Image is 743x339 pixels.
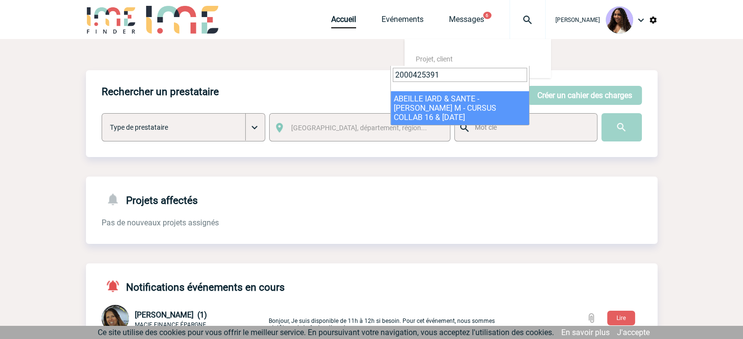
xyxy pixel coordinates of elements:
h4: Projets affectés [102,192,198,206]
p: Bonjour, Je suis disponible de 11h à 12h si besoin. Pour cet événement, nous sommes plutôt sur de... [269,308,498,331]
h4: Notifications événements en cours [102,279,285,293]
h4: Rechercher un prestataire [102,86,219,98]
button: Lire [607,311,635,325]
img: 131234-0.jpg [606,6,633,34]
img: IME-Finder [86,6,137,34]
input: Mot clé [472,121,588,134]
span: [PERSON_NAME] (1) [135,310,207,319]
span: MACIF FINANCE ÉPARGNE [135,321,206,328]
a: Messages [449,15,484,28]
a: Evénements [382,15,424,28]
span: Pas de nouveaux projets assignés [102,218,219,227]
a: Lire [599,313,643,322]
span: Ce site utilise des cookies pour vous offrir le meilleur service. En poursuivant votre navigation... [98,328,554,337]
span: Projet, client [416,55,453,63]
img: 127471-0.png [102,305,129,332]
input: Submit [601,113,642,141]
span: [GEOGRAPHIC_DATA], département, région... [291,124,427,132]
a: J'accepte [617,328,650,337]
a: [PERSON_NAME] (1) MACIF FINANCE ÉPARGNE Bonjour, Je suis disponible de 11h à 12h si besoin. Pour ... [102,314,498,323]
li: ABEILLE IARD & SANTE - [PERSON_NAME] M - CURSUS COLLAB 16 & [DATE] [391,91,529,125]
img: notifications-24-px-g.png [106,192,126,206]
a: Accueil [331,15,356,28]
span: [PERSON_NAME] [555,17,600,23]
a: En savoir plus [561,328,610,337]
button: 6 [483,12,491,19]
div: Conversation privée : Client - Agence [102,305,267,334]
img: notifications-active-24-px-r.png [106,279,126,293]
